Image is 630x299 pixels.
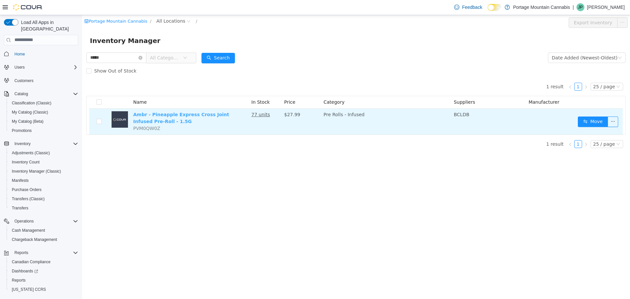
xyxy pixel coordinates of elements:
[9,127,78,135] span: Promotions
[2,4,7,8] i: icon: shop
[9,286,49,293] a: [US_STATE] CCRS
[9,276,78,284] span: Reports
[9,195,78,203] span: Transfers (Classic)
[9,258,53,266] a: Canadian Compliance
[202,97,218,102] span: $27.99
[372,97,387,102] span: BCLDB
[493,68,500,75] a: 1
[1,217,81,226] button: Operations
[9,236,60,244] a: Chargeback Management
[10,53,57,58] span: Show Out of Stock
[1,49,81,59] button: Home
[12,237,57,242] span: Chargeback Management
[68,39,98,46] span: All Categories
[12,77,36,85] a: Customers
[12,90,78,98] span: Catalog
[8,20,82,31] span: Inventory Manager
[241,84,262,90] span: Category
[12,119,44,124] span: My Catalog (Beta)
[484,125,492,133] li: Previous Page
[12,128,32,133] span: Promotions
[12,217,36,225] button: Operations
[14,91,28,96] span: Catalog
[9,149,78,157] span: Adjustments (Classic)
[9,158,78,166] span: Inventory Count
[119,38,153,48] button: icon: searchSearch
[9,258,78,266] span: Canadian Compliance
[1,248,81,257] button: Reports
[169,97,188,102] u: 77 units
[9,99,78,107] span: Classification (Classic)
[7,126,81,135] button: Promotions
[9,99,54,107] a: Classification (Classic)
[12,140,78,148] span: Inventory
[12,196,45,202] span: Transfers (Classic)
[9,117,46,125] a: My Catalog (Beta)
[511,68,533,75] div: 25 / page
[9,236,78,244] span: Chargeback Management
[9,267,78,275] span: Dashboards
[12,205,28,211] span: Transfers
[12,249,78,257] span: Reports
[12,140,33,148] button: Inventory
[202,84,213,90] span: Price
[7,117,81,126] button: My Catalog (Beta)
[1,63,81,72] button: Users
[9,108,51,116] a: My Catalog (Classic)
[12,63,78,71] span: Users
[534,127,538,132] i: icon: down
[1,76,81,85] button: Customers
[502,127,506,131] i: icon: right
[12,63,27,71] button: Users
[14,250,28,255] span: Reports
[30,96,46,113] img: Ambr - Pineapple Express Cross Joint Infused Pre-Roll - 1.5G placeholder
[447,84,477,90] span: Manufacturer
[7,98,81,108] button: Classification (Classic)
[7,194,81,203] button: Transfers (Classic)
[534,70,538,74] i: icon: down
[12,110,48,115] span: My Catalog (Classic)
[7,226,81,235] button: Cash Management
[12,169,61,174] span: Inventory Manager (Classic)
[14,78,33,83] span: Customers
[12,50,78,58] span: Home
[464,125,482,133] li: 1 result
[484,68,492,75] li: Previous Page
[535,2,546,13] button: icon: ellipsis
[56,41,60,45] i: icon: close-circle
[12,278,26,283] span: Reports
[462,4,482,11] span: Feedback
[18,19,78,32] span: Load All Apps in [GEOGRAPHIC_DATA]
[372,84,393,90] span: Suppliers
[7,185,81,194] button: Purchase Orders
[464,68,482,75] li: 1 result
[513,3,570,11] p: Portage Mountain Cannabis
[7,285,81,294] button: [US_STATE] CCRS
[9,158,42,166] a: Inventory Count
[7,276,81,285] button: Reports
[7,257,81,267] button: Canadian Compliance
[1,89,81,98] button: Catalog
[486,127,490,131] i: icon: left
[1,139,81,148] button: Inventory
[9,286,78,293] span: Washington CCRS
[7,176,81,185] button: Manifests
[12,249,31,257] button: Reports
[7,108,81,117] button: My Catalog (Classic)
[12,287,46,292] span: [US_STATE] CCRS
[7,158,81,167] button: Inventory Count
[493,125,500,133] a: 1
[14,219,34,224] span: Operations
[12,76,78,85] span: Customers
[9,186,44,194] a: Purchase Orders
[7,267,81,276] a: Dashboards
[13,4,43,11] img: Cova
[573,3,574,11] p: |
[486,70,490,74] i: icon: left
[7,203,81,213] button: Transfers
[500,68,508,75] li: Next Page
[9,226,48,234] a: Cash Management
[9,276,28,284] a: Reports
[12,100,52,106] span: Classification (Classic)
